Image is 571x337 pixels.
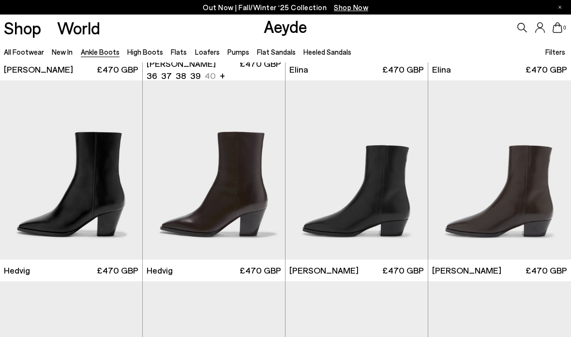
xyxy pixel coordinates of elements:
[52,47,73,56] a: New In
[285,260,428,281] a: [PERSON_NAME] £470 GBP
[220,69,225,82] li: +
[432,264,501,276] span: [PERSON_NAME]
[97,264,138,276] span: £470 GBP
[190,70,201,82] li: 39
[143,59,285,80] a: [PERSON_NAME] 36 37 38 39 40 + £470 GBP
[545,47,565,56] span: Filters
[428,260,571,281] a: [PERSON_NAME] £470 GBP
[57,19,100,36] a: World
[285,80,428,260] img: Baba Pointed Cowboy Boots
[382,63,424,76] span: £470 GBP
[240,58,281,82] span: £470 GBP
[562,25,567,31] span: 0
[334,3,368,12] span: Navigate to /collections/new-in
[161,70,172,82] li: 37
[240,264,281,276] span: £470 GBP
[526,63,567,76] span: £470 GBP
[171,47,187,56] a: Flats
[143,260,285,281] a: Hedvig £470 GBP
[432,63,451,76] span: Elina
[227,47,249,56] a: Pumps
[147,70,157,82] li: 36
[4,63,73,76] span: [PERSON_NAME]
[382,264,424,276] span: £470 GBP
[289,63,308,76] span: Elina
[526,264,567,276] span: £470 GBP
[428,80,571,260] img: Baba Pointed Cowboy Boots
[4,19,41,36] a: Shop
[143,80,285,260] img: Hedvig Cowboy Ankle Boots
[303,47,351,56] a: Heeled Sandals
[4,47,44,56] a: All Footwear
[176,70,186,82] li: 38
[127,47,163,56] a: High Boots
[195,47,220,56] a: Loafers
[264,16,307,36] a: Aeyde
[553,22,562,33] a: 0
[97,63,138,76] span: £470 GBP
[285,59,428,80] a: Elina £470 GBP
[147,264,173,276] span: Hedvig
[203,1,368,14] p: Out Now | Fall/Winter ‘25 Collection
[147,58,216,70] span: [PERSON_NAME]
[81,47,120,56] a: Ankle Boots
[289,264,359,276] span: [PERSON_NAME]
[257,47,296,56] a: Flat Sandals
[428,59,571,80] a: Elina £470 GBP
[4,264,30,276] span: Hedvig
[147,70,213,82] ul: variant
